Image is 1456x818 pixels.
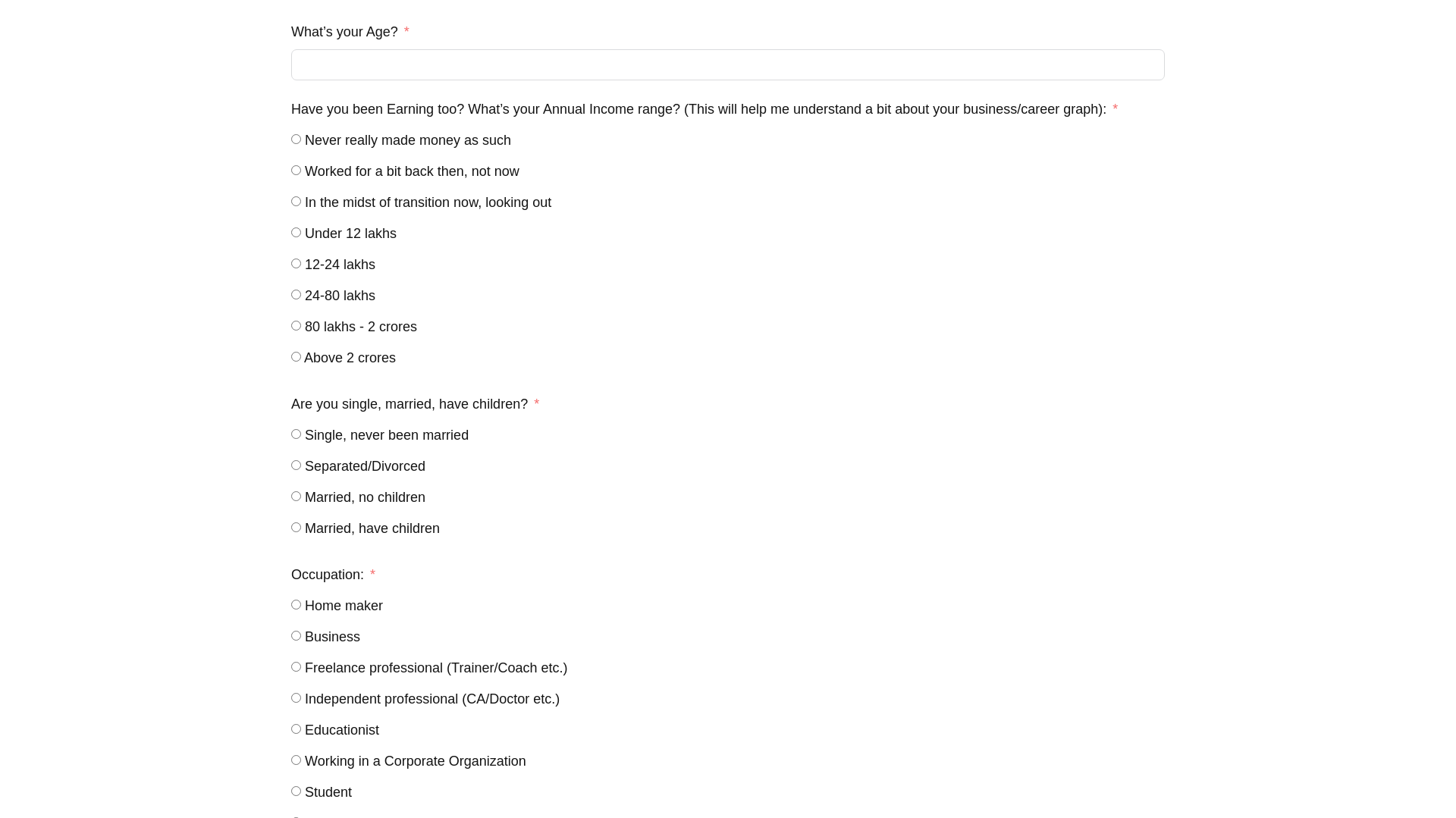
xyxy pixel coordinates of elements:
input: 24-80 lakhs [291,290,301,299]
span: 12-24 lakhs [305,257,375,272]
input: Under 12 lakhs [291,227,301,237]
span: Married, no children [305,490,425,505]
span: Independent professional (CA/Doctor etc.) [305,691,560,707]
input: In the midst of transition now, looking out [291,196,301,206]
span: 24-80 lakhs [305,288,375,303]
input: What’s your Age? [291,49,1165,80]
label: Occupation: [291,561,375,588]
span: Single, never been married [305,428,469,443]
input: 80 lakhs - 2 crores [291,321,301,331]
input: Never really made money as such [291,134,301,144]
input: Above 2 crores [291,352,301,362]
input: Working in a Corporate Organization [291,755,301,765]
span: Never really made money as such [305,133,511,148]
input: Separated/Divorced [291,460,301,470]
span: Business [305,629,360,644]
input: Independent professional (CA/Doctor etc.) [291,693,301,703]
span: Married, have children [305,521,440,536]
span: Educationist [305,722,379,738]
span: Worked for a bit back then, not now [305,164,519,179]
span: In the midst of transition now, looking out [305,195,551,210]
span: Above 2 crores [304,350,396,365]
label: Are you single, married, have children? [291,390,539,418]
span: Under 12 lakhs [305,226,397,241]
input: Educationist [291,724,301,734]
input: Freelance professional (Trainer/Coach etc.) [291,662,301,672]
input: Married, have children [291,522,301,532]
span: Student [305,785,352,800]
label: Have you been Earning too? What’s your Annual Income range? (This will help me understand a bit a... [291,96,1118,123]
input: Home maker [291,600,301,610]
input: Student [291,786,301,796]
input: Business [291,631,301,641]
span: Home maker [305,598,383,613]
span: 80 lakhs - 2 crores [305,319,417,334]
span: Freelance professional (Trainer/Coach etc.) [305,660,567,675]
input: 12-24 lakhs [291,259,301,268]
span: Separated/Divorced [305,459,425,474]
span: Working in a Corporate Organization [305,754,526,769]
label: What’s your Age? [291,18,409,45]
input: Worked for a bit back then, not now [291,165,301,175]
input: Married, no children [291,491,301,501]
input: Single, never been married [291,429,301,439]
